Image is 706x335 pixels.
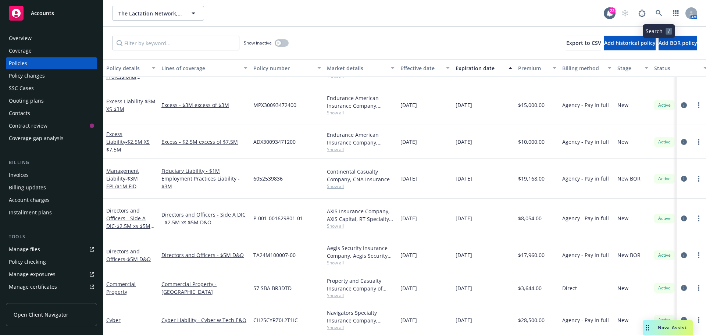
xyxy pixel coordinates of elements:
[9,169,29,181] div: Invoices
[106,64,147,72] div: Policy details
[400,214,417,222] span: [DATE]
[327,64,386,72] div: Market details
[6,45,97,57] a: Coverage
[244,40,272,46] span: Show inactive
[161,211,247,226] a: Directors and Officers - Side A DIC - $2.5M xs $5M D&O
[158,59,250,77] button: Lines of coverage
[14,311,68,318] span: Open Client Navigator
[680,284,688,292] a: circleInformation
[106,131,150,153] a: Excess Liability
[112,36,239,50] input: Filter by keyword...
[327,183,395,189] span: Show all
[6,293,97,305] a: Manage claims
[112,6,204,21] button: The Lactation Network, LLC
[6,268,97,280] a: Manage exposures
[562,101,609,109] span: Agency - Pay in full
[643,320,693,335] button: Nova Assist
[456,251,472,259] span: [DATE]
[106,248,151,263] a: Directors and Officers
[6,32,97,44] a: Overview
[657,139,672,145] span: Active
[6,82,97,94] a: SSC Cases
[106,317,121,324] a: Cyber
[617,138,628,146] span: New
[643,320,652,335] div: Drag to move
[6,281,97,293] a: Manage certificates
[617,214,628,222] span: New
[9,70,45,82] div: Policy changes
[6,207,97,218] a: Installment plans
[680,174,688,183] a: circleInformation
[518,316,545,324] span: $28,500.00
[456,175,472,182] span: [DATE]
[659,39,697,46] span: Add BOR policy
[562,175,609,182] span: Agency - Pay in full
[6,70,97,82] a: Policy changes
[161,175,247,190] a: Employment Practices Liability - $3M
[9,57,27,69] div: Policies
[400,138,417,146] span: [DATE]
[400,251,417,259] span: [DATE]
[400,316,417,324] span: [DATE]
[694,316,703,324] a: more
[609,7,616,14] div: 22
[106,222,154,237] span: - $2.5M xs $5M D&O Limit
[6,169,97,181] a: Invoices
[125,256,151,263] span: - $5M D&O
[161,316,247,324] a: Cyber Liability - Cyber w Tech E&O
[562,316,609,324] span: Agency - Pay in full
[617,64,640,72] div: Stage
[6,57,97,69] a: Policies
[456,138,472,146] span: [DATE]
[6,243,97,255] a: Manage files
[106,138,150,153] span: - $2.5M XS $7.5M
[680,101,688,110] a: circleInformation
[6,233,97,240] div: Tools
[680,316,688,324] a: circleInformation
[400,284,417,292] span: [DATE]
[253,138,296,146] span: ADX30093471200
[327,324,395,331] span: Show all
[161,64,239,72] div: Lines of coverage
[694,138,703,146] a: more
[253,64,313,72] div: Policy number
[559,59,614,77] button: Billing method
[327,146,395,153] span: Show all
[327,168,395,183] div: Continental Casualty Company, CNA Insurance
[635,6,649,21] a: Report a Bug
[518,214,542,222] span: $8,054.00
[617,251,641,259] span: New BOR
[657,175,672,182] span: Active
[456,214,472,222] span: [DATE]
[6,159,97,166] div: Billing
[397,59,453,77] button: Effective date
[562,214,609,222] span: Agency - Pay in full
[106,281,136,295] a: Commercial Property
[694,101,703,110] a: more
[659,36,697,50] button: Add BOR policy
[106,207,150,237] a: Directors and Officers - Side A DIC
[327,292,395,299] span: Show all
[658,324,687,331] span: Nova Assist
[9,194,50,206] div: Account charges
[324,59,397,77] button: Market details
[161,101,247,109] a: Excess - $3M excess of $3M
[604,39,656,46] span: Add historical policy
[652,6,666,21] a: Search
[562,251,609,259] span: Agency - Pay in full
[456,316,472,324] span: [DATE]
[103,59,158,77] button: Policy details
[657,215,672,222] span: Active
[9,132,64,144] div: Coverage gap analysis
[253,175,283,182] span: 6052539836
[106,98,156,113] span: - $3M XS $3M
[327,94,395,110] div: Endurance American Insurance Company, Sompo International, RT Specialty Insurance Services, LLC (...
[9,95,44,107] div: Quoting plans
[562,138,609,146] span: Agency - Pay in full
[518,138,545,146] span: $10,000.00
[617,284,628,292] span: New
[657,317,672,323] span: Active
[161,251,247,259] a: Directors and Officers - $5M D&O
[680,251,688,260] a: circleInformation
[518,175,545,182] span: $19,168.00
